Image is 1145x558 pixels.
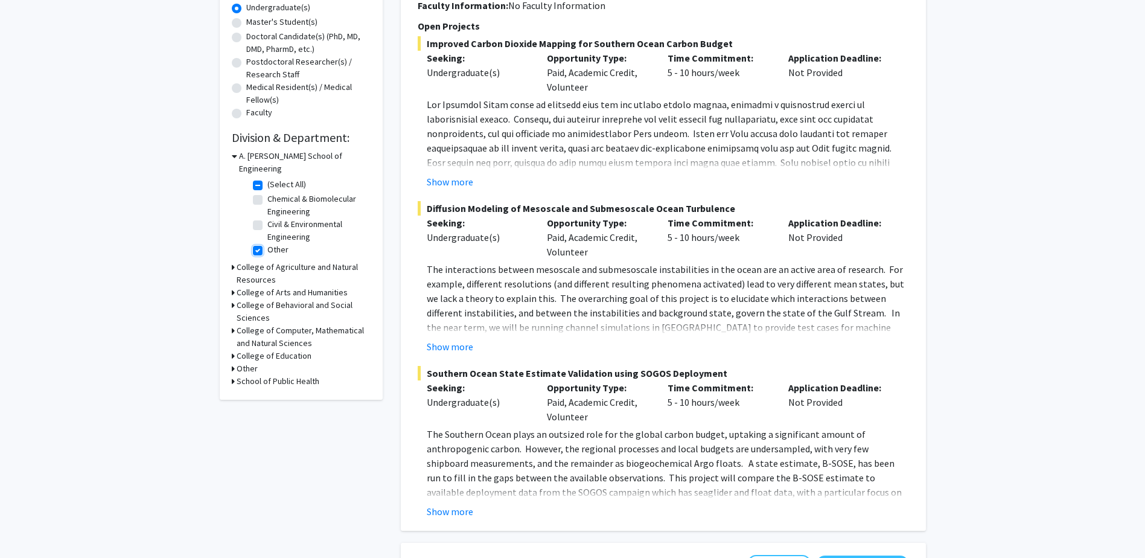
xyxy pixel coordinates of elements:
[237,362,258,375] h3: Other
[659,380,779,424] div: 5 - 10 hours/week
[668,216,770,230] p: Time Commitment:
[538,380,659,424] div: Paid, Academic Credit, Volunteer
[788,51,891,65] p: Application Deadline:
[267,178,306,191] label: (Select All)
[779,380,900,424] div: Not Provided
[267,243,289,256] label: Other
[668,51,770,65] p: Time Commitment:
[547,51,649,65] p: Opportunity Type:
[237,261,371,286] h3: College of Agriculture and Natural Resources
[427,65,529,80] div: Undergraduate(s)
[427,175,473,189] button: Show more
[239,150,371,175] h3: A. [PERSON_NAME] School of Engineering
[779,51,900,94] div: Not Provided
[246,106,272,119] label: Faculty
[246,30,371,56] label: Doctoral Candidate(s) (PhD, MD, DMD, PharmD, etc.)
[237,350,311,362] h3: College of Education
[267,218,368,243] label: Civil & Environmental Engineering
[418,19,909,33] p: Open Projects
[427,98,907,241] span: Lor Ipsumdol Sitam conse ad elitsedd eius tem inc utlabo etdolo magnaa, enimadmi v quisnostrud ex...
[779,216,900,259] div: Not Provided
[659,216,779,259] div: 5 - 10 hours/week
[427,339,473,354] button: Show more
[237,299,371,324] h3: College of Behavioral and Social Sciences
[427,380,529,395] p: Seeking:
[427,263,906,377] span: The interactions between mesoscale and submesoscale instabilities in the ocean are an active area...
[232,130,371,145] h2: Division & Department:
[418,36,909,51] span: Improved Carbon Dioxide Mapping for Southern Ocean Carbon Budget
[246,16,317,28] label: Master's Student(s)
[538,216,659,259] div: Paid, Academic Credit, Volunteer
[788,216,891,230] p: Application Deadline:
[659,51,779,94] div: 5 - 10 hours/week
[246,56,371,81] label: Postdoctoral Researcher(s) / Research Staff
[418,201,909,216] span: Diffusion Modeling of Mesoscale and Submesoscale Ocean Turbulence
[9,504,51,549] iframe: Chat
[246,81,371,106] label: Medical Resident(s) / Medical Fellow(s)
[427,51,529,65] p: Seeking:
[547,380,649,395] p: Opportunity Type:
[427,428,907,542] span: The Southern Ocean plays an outsized role for the global carbon budget, uptaking a significant am...
[237,324,371,350] h3: College of Computer, Mathematical and Natural Sciences
[668,380,770,395] p: Time Commitment:
[427,216,529,230] p: Seeking:
[427,395,529,409] div: Undergraduate(s)
[418,366,909,380] span: Southern Ocean State Estimate Validation using SOGOS Deployment
[237,286,348,299] h3: College of Arts and Humanities
[237,375,319,388] h3: School of Public Health
[547,216,649,230] p: Opportunity Type:
[267,193,368,218] label: Chemical & Biomolecular Engineering
[538,51,659,94] div: Paid, Academic Credit, Volunteer
[427,230,529,245] div: Undergraduate(s)
[427,504,473,519] button: Show more
[788,380,891,395] p: Application Deadline:
[246,1,310,14] label: Undergraduate(s)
